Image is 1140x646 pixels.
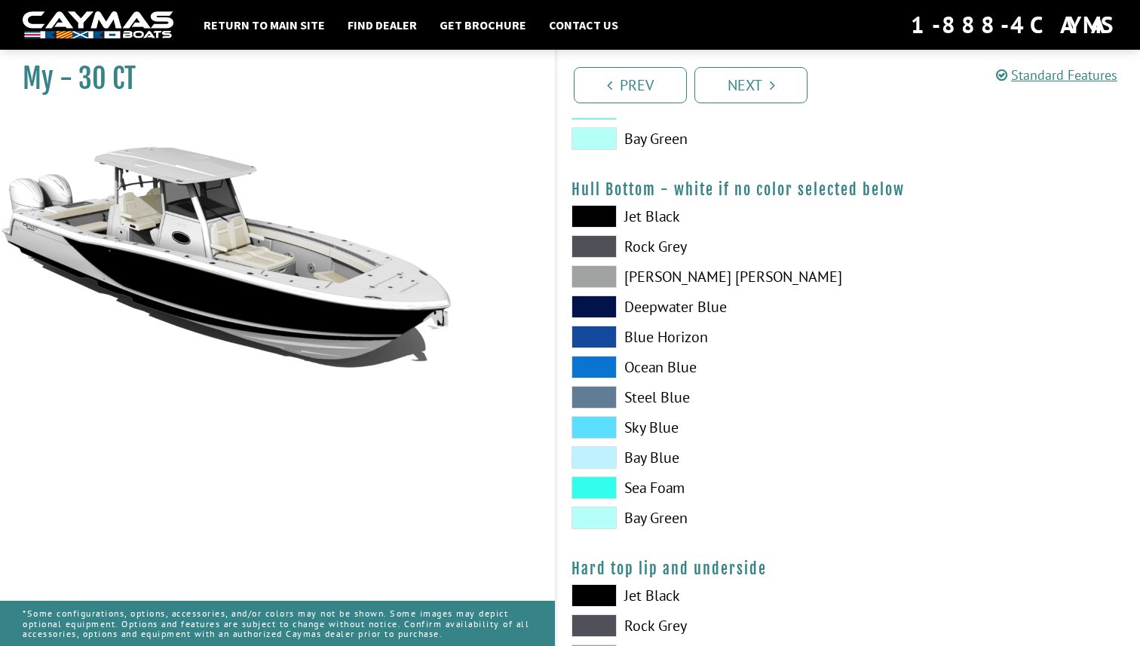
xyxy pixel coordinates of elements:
h4: Hard top lip and underside [572,559,1125,578]
label: Bay Green [572,127,833,150]
label: [PERSON_NAME] [PERSON_NAME] [572,265,833,288]
a: Next [694,67,807,103]
a: Get Brochure [432,15,534,35]
a: Contact Us [541,15,626,35]
label: Jet Black [572,205,833,228]
label: Sea Foam [572,476,833,499]
div: 1-888-4CAYMAS [911,8,1117,41]
p: *Some configurations, options, accessories, and/or colors may not be shown. Some images may depic... [23,601,532,646]
label: Bay Green [572,507,833,529]
ul: Pagination [570,65,1140,103]
label: Deepwater Blue [572,295,833,318]
label: Bay Blue [572,446,833,469]
label: Jet Black [572,584,833,607]
label: Rock Grey [572,614,833,637]
a: Prev [574,67,687,103]
label: Ocean Blue [572,356,833,378]
a: Return to main site [196,15,332,35]
a: Standard Features [996,66,1117,84]
h1: My - 30 CT [23,62,517,96]
label: Steel Blue [572,386,833,409]
a: Find Dealer [340,15,424,35]
label: Blue Horizon [572,326,833,348]
h4: Hull Bottom - white if no color selected below [572,180,1125,199]
label: Sky Blue [572,416,833,439]
img: white-logo-c9c8dbefe5ff5ceceb0f0178aa75bf4bb51f6bca0971e226c86eb53dfe498488.png [23,11,173,39]
label: Rock Grey [572,235,833,258]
